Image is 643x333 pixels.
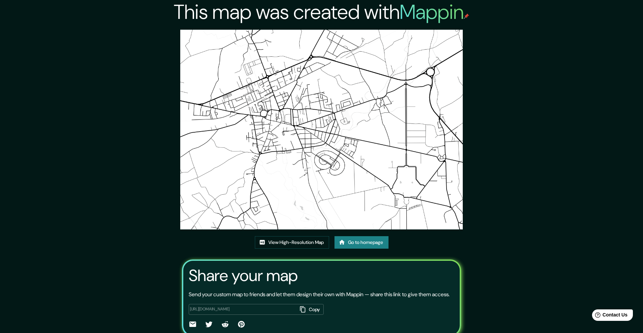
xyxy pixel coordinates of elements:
[180,30,463,229] img: created-map
[334,236,389,249] a: Go to homepage
[464,13,469,19] img: mappin-pin
[297,304,324,315] button: Copy
[189,266,298,285] h3: Share your map
[189,290,450,299] p: Send your custom map to friends and let them design their own with Mappin — share this link to gi...
[583,307,636,326] iframe: Help widget launcher
[255,236,329,249] a: View High-Resolution Map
